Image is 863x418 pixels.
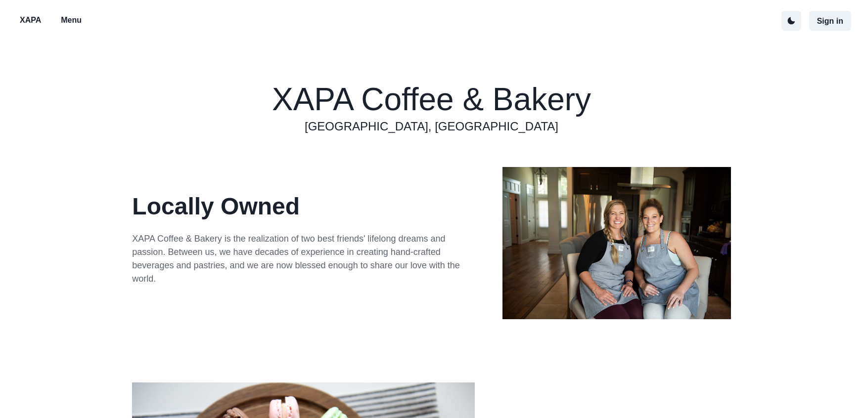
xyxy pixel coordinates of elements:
p: XAPA Coffee & Bakery is the realization of two best friends' lifelong dreams and passion. Between... [132,232,475,286]
p: Menu [61,14,82,26]
button: active dark theme mode [781,11,801,31]
a: [GEOGRAPHIC_DATA], [GEOGRAPHIC_DATA] [305,118,558,135]
button: Sign in [809,11,851,31]
p: XAPA [20,14,41,26]
h1: XAPA Coffee & Bakery [272,82,591,118]
img: xapa owners [502,167,731,319]
p: Locally Owned [132,189,475,224]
